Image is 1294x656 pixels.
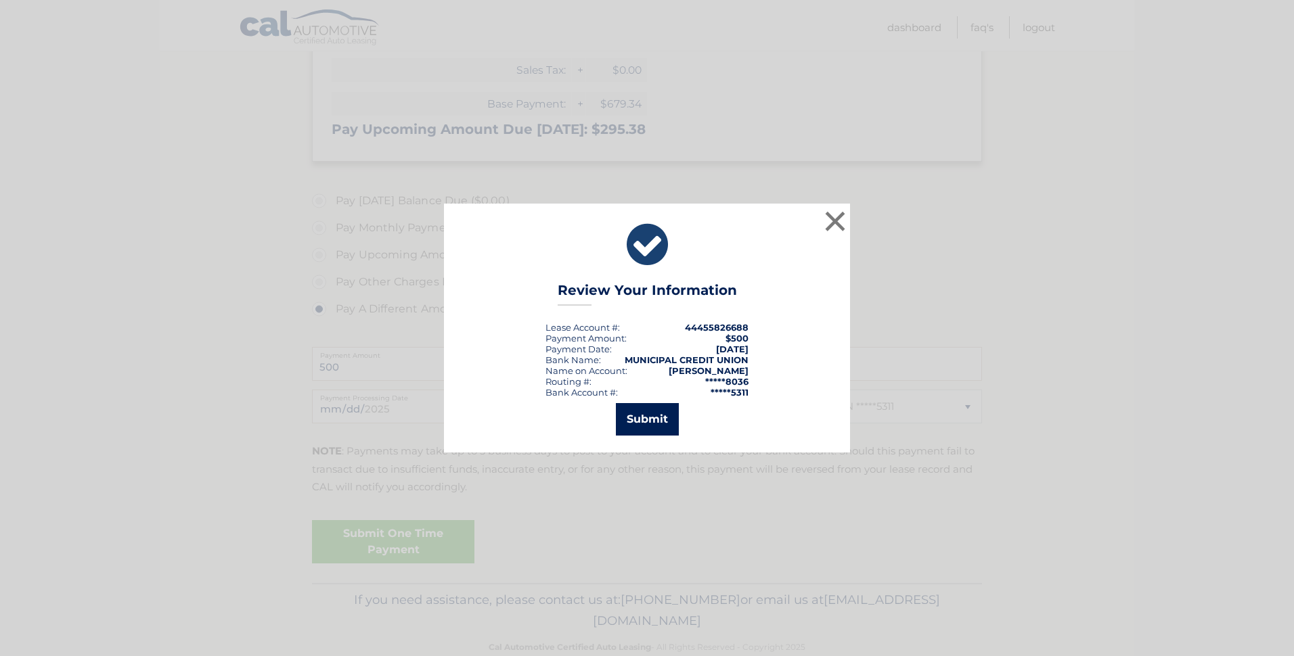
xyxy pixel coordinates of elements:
[545,344,610,354] span: Payment Date
[625,354,749,365] strong: MUNICIPAL CREDIT UNION
[685,322,749,333] strong: 44455826688
[545,344,612,354] div: :
[669,365,749,376] strong: [PERSON_NAME]
[822,208,849,235] button: ×
[545,376,592,387] div: Routing #:
[545,333,627,344] div: Payment Amount:
[545,387,618,398] div: Bank Account #:
[545,354,601,365] div: Bank Name:
[558,282,737,306] h3: Review Your Information
[545,365,627,376] div: Name on Account:
[545,322,620,333] div: Lease Account #:
[726,333,749,344] span: $500
[716,344,749,354] span: [DATE]
[616,403,679,436] button: Submit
